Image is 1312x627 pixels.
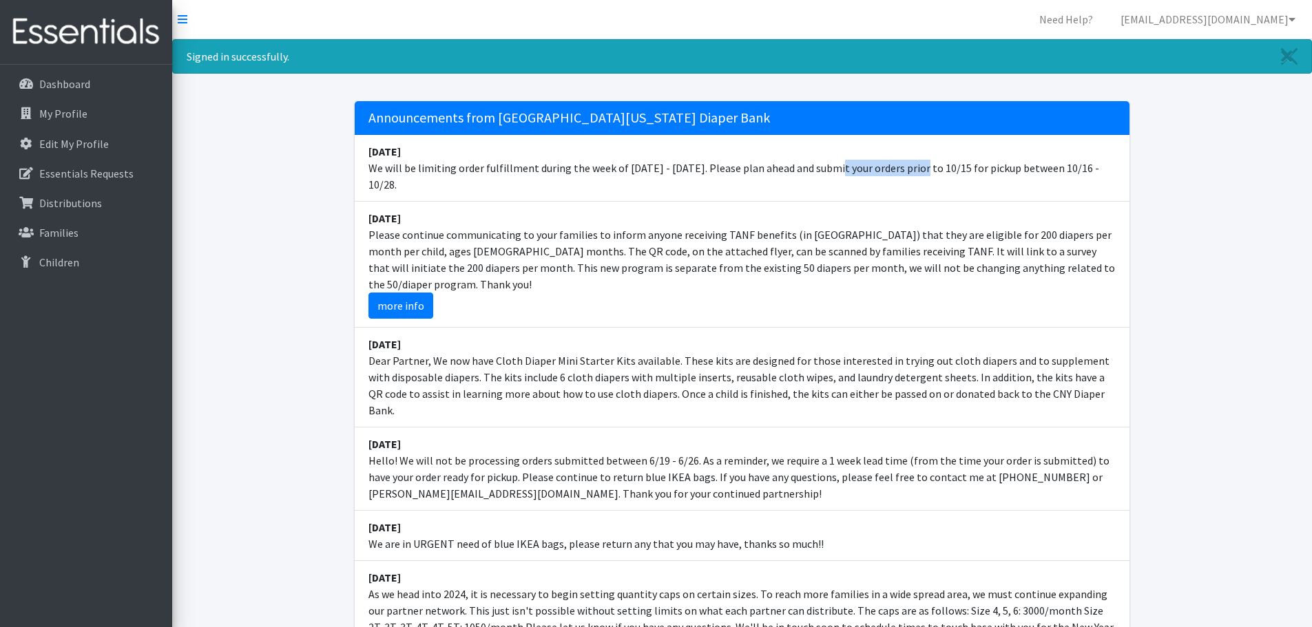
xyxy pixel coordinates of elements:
[368,520,401,534] strong: [DATE]
[368,571,401,584] strong: [DATE]
[6,219,167,246] a: Families
[355,511,1129,561] li: We are in URGENT need of blue IKEA bags, please return any that you may have, thanks so much!!
[6,70,167,98] a: Dashboard
[368,337,401,351] strong: [DATE]
[6,9,167,55] img: HumanEssentials
[39,255,79,269] p: Children
[1110,6,1306,33] a: [EMAIL_ADDRESS][DOMAIN_NAME]
[368,293,433,319] a: more info
[39,167,134,180] p: Essentials Requests
[39,107,87,120] p: My Profile
[1267,40,1311,73] a: Close
[355,135,1129,202] li: We will be limiting order fulfillment during the week of [DATE] - [DATE]. Please plan ahead and s...
[355,202,1129,328] li: Please continue communicating to your families to inform anyone receiving TANF benefits (in [GEOG...
[6,100,167,127] a: My Profile
[368,211,401,225] strong: [DATE]
[355,427,1129,511] li: Hello! We will not be processing orders submitted between 6/19 - 6/26. As a reminder, we require ...
[368,437,401,451] strong: [DATE]
[6,160,167,187] a: Essentials Requests
[6,130,167,158] a: Edit My Profile
[172,39,1312,74] div: Signed in successfully.
[6,248,167,276] a: Children
[1028,6,1104,33] a: Need Help?
[6,189,167,217] a: Distributions
[39,226,79,240] p: Families
[39,196,102,210] p: Distributions
[39,137,109,151] p: Edit My Profile
[355,328,1129,427] li: Dear Partner, We now have Cloth Diaper Mini Starter Kits available. These kits are designed for t...
[355,101,1129,135] h5: Announcements from [GEOGRAPHIC_DATA][US_STATE] Diaper Bank
[368,145,401,158] strong: [DATE]
[39,77,90,91] p: Dashboard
